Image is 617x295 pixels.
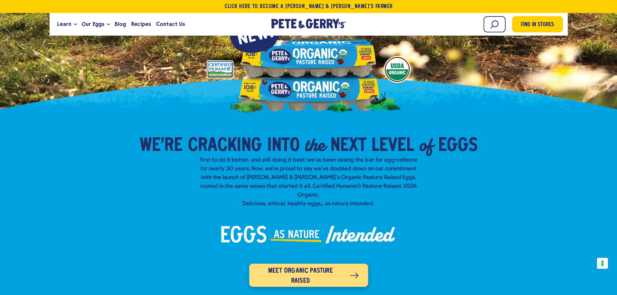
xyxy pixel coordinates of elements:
[188,136,262,156] span: Cracking
[57,20,71,28] span: Learn
[54,16,74,33] a: Learn
[438,136,478,156] span: Eggs​
[259,266,342,286] span: Meet organic pasture raised
[330,136,366,156] span: Next
[131,20,151,28] span: Recipes
[484,16,506,32] input: Search
[305,133,325,156] em: the
[112,16,129,33] a: Blog
[267,136,300,156] span: into
[512,16,563,32] a: Find in Stores
[129,16,154,33] a: Recipes
[107,23,110,26] button: Open the dropdown menu for Our Eggs
[82,20,104,28] span: Our Eggs
[115,20,126,28] span: Blog
[419,133,433,156] em: of
[521,21,554,29] span: Find in Stores
[156,20,185,28] span: Contact Us
[154,16,188,33] a: Contact Us
[140,136,183,156] span: We’re
[249,264,368,287] a: Meet organic pasture raised
[79,16,107,33] a: Our Eggs
[597,258,608,269] button: Your consent preferences for tracking technologies
[197,156,420,208] p: First to do it better, and still doing it best; we've been raising the bar for egg-cellence for n...
[371,136,414,156] span: Level
[74,23,77,26] button: Open the dropdown menu for Learn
